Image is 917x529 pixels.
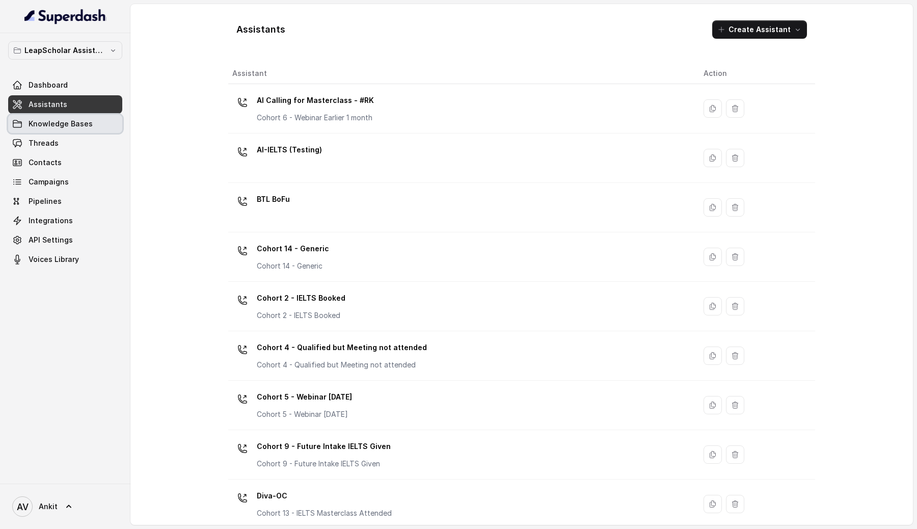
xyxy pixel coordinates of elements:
[695,63,815,84] th: Action
[8,41,122,60] button: LeapScholar Assistant
[29,216,73,226] span: Integrations
[257,360,427,370] p: Cohort 4 - Qualified but Meeting not attended
[29,177,69,187] span: Campaigns
[257,438,391,455] p: Cohort 9 - Future Intake IELTS Given
[257,92,374,109] p: AI Calling for Masterclass - #RK
[257,508,392,518] p: Cohort 13 - IELTS Masterclass Attended
[257,261,329,271] p: Cohort 14 - Generic
[712,20,807,39] button: Create Assistant
[8,231,122,249] a: API Settings
[29,119,93,129] span: Knowledge Bases
[8,95,122,114] a: Assistants
[257,488,392,504] p: Diva-OC
[29,157,62,168] span: Contacts
[17,501,29,512] text: AV
[8,115,122,133] a: Knowledge Bases
[257,409,352,419] p: Cohort 5 - Webinar [DATE]
[29,99,67,110] span: Assistants
[257,191,290,207] p: BTL BoFu
[8,153,122,172] a: Contacts
[24,8,106,24] img: light.svg
[257,389,352,405] p: Cohort 5 - Webinar [DATE]
[257,459,391,469] p: Cohort 9 - Future Intake IELTS Given
[29,254,79,264] span: Voices Library
[257,142,322,158] p: AI-IELTS (Testing)
[257,290,345,306] p: Cohort 2 - IELTS Booked
[8,211,122,230] a: Integrations
[8,76,122,94] a: Dashboard
[257,241,329,257] p: Cohort 14 - Generic
[8,492,122,521] a: Ankit
[24,44,106,57] p: LeapScholar Assistant
[228,63,695,84] th: Assistant
[236,21,285,38] h1: Assistants
[8,134,122,152] a: Threads
[29,80,68,90] span: Dashboard
[257,310,345,321] p: Cohort 2 - IELTS Booked
[39,501,58,512] span: Ankit
[29,235,73,245] span: API Settings
[8,173,122,191] a: Campaigns
[8,250,122,269] a: Voices Library
[8,192,122,210] a: Pipelines
[257,113,374,123] p: Cohort 6 - Webinar Earlier 1 month
[257,339,427,356] p: Cohort 4 - Qualified but Meeting not attended
[29,138,59,148] span: Threads
[29,196,62,206] span: Pipelines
